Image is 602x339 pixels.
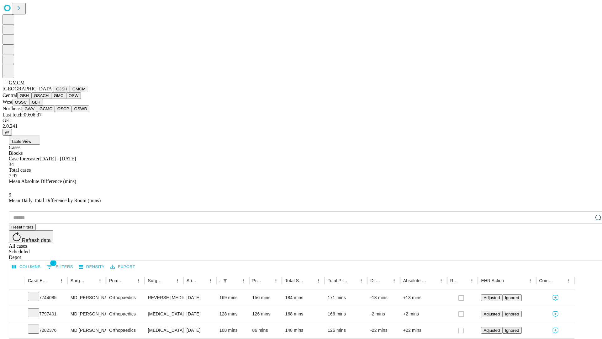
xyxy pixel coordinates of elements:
[45,262,75,272] button: Show filters
[305,276,314,285] button: Sort
[9,224,36,230] button: Reset filters
[481,278,504,283] div: EHR Action
[28,306,64,322] div: 7797401
[221,276,230,285] button: Show filters
[219,306,246,322] div: 128 mins
[403,306,444,322] div: +2 mins
[370,306,397,322] div: -2 mins
[219,278,220,283] div: Scheduled In Room Duration
[285,322,321,338] div: 148 mins
[328,306,364,322] div: 166 mins
[12,309,22,320] button: Expand
[370,290,397,306] div: -13 mins
[22,105,37,112] button: GWV
[348,276,357,285] button: Sort
[50,260,56,266] span: 1
[72,105,90,112] button: GSWB
[450,278,458,283] div: Resolved in EHR
[328,290,364,306] div: 171 mins
[428,276,437,285] button: Sort
[9,162,14,167] span: 34
[187,306,213,322] div: [DATE]
[148,306,180,322] div: [MEDICAL_DATA] [MEDICAL_DATA]
[505,295,519,300] span: Ignored
[370,322,397,338] div: -22 mins
[29,99,43,105] button: GLH
[252,290,279,306] div: 156 mins
[11,225,33,229] span: Reset filters
[109,262,137,272] button: Export
[134,276,143,285] button: Menu
[285,278,305,283] div: Total Scheduled Duration
[40,156,76,161] span: [DATE] - [DATE]
[3,123,599,129] div: 2.0.241
[483,312,500,316] span: Adjusted
[219,322,246,338] div: 108 mins
[109,278,125,283] div: Primary Service
[505,276,514,285] button: Sort
[481,327,502,334] button: Adjusted
[109,322,141,338] div: Orthopaedics
[9,80,25,85] span: GMCM
[3,129,12,136] button: @
[263,276,272,285] button: Sort
[12,325,22,336] button: Expand
[71,322,103,338] div: MD [PERSON_NAME] [PERSON_NAME]
[252,322,279,338] div: 86 mins
[357,276,366,285] button: Menu
[252,278,262,283] div: Predicted In Room Duration
[187,290,213,306] div: [DATE]
[57,276,66,285] button: Menu
[328,278,347,283] div: Total Predicted Duration
[54,86,70,92] button: GJSH
[13,99,29,105] button: OSSC
[285,290,321,306] div: 184 mins
[381,276,390,285] button: Sort
[77,262,106,272] button: Density
[3,99,13,105] span: West
[148,322,180,338] div: [MEDICAL_DATA] [MEDICAL_DATA], EXTENSIVE, 3 OR MORE DISCRETE STRUCTURES
[71,278,86,283] div: Surgeon Name
[66,92,81,99] button: OSW
[48,276,57,285] button: Sort
[37,105,55,112] button: GCMC
[9,173,18,178] span: 7.97
[109,290,141,306] div: Orthopaedics
[502,327,521,334] button: Ignored
[230,276,239,285] button: Sort
[3,93,17,98] span: Central
[17,92,31,99] button: GBH
[55,105,72,112] button: OSCP
[3,86,54,91] span: [GEOGRAPHIC_DATA]
[3,112,42,117] span: Last fetch: 09:06:37
[109,306,141,322] div: Orthopaedics
[219,290,246,306] div: 169 mins
[87,276,96,285] button: Sort
[9,179,76,184] span: Mean Absolute Difference (mins)
[403,322,444,338] div: +22 mins
[502,294,521,301] button: Ignored
[459,276,467,285] button: Sort
[9,230,53,243] button: Refresh data
[437,276,446,285] button: Menu
[71,290,103,306] div: MD [PERSON_NAME] [PERSON_NAME]
[502,311,521,317] button: Ignored
[539,278,555,283] div: Comments
[206,276,215,285] button: Menu
[252,306,279,322] div: 126 mins
[221,276,230,285] div: 1 active filter
[285,306,321,322] div: 168 mins
[22,238,51,243] span: Refresh data
[164,276,173,285] button: Sort
[9,136,40,145] button: Table View
[197,276,206,285] button: Sort
[314,276,323,285] button: Menu
[526,276,535,285] button: Menu
[481,311,502,317] button: Adjusted
[403,290,444,306] div: +13 mins
[187,322,213,338] div: [DATE]
[9,192,11,197] span: 9
[28,278,48,283] div: Case Epic Id
[564,276,573,285] button: Menu
[173,276,182,285] button: Menu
